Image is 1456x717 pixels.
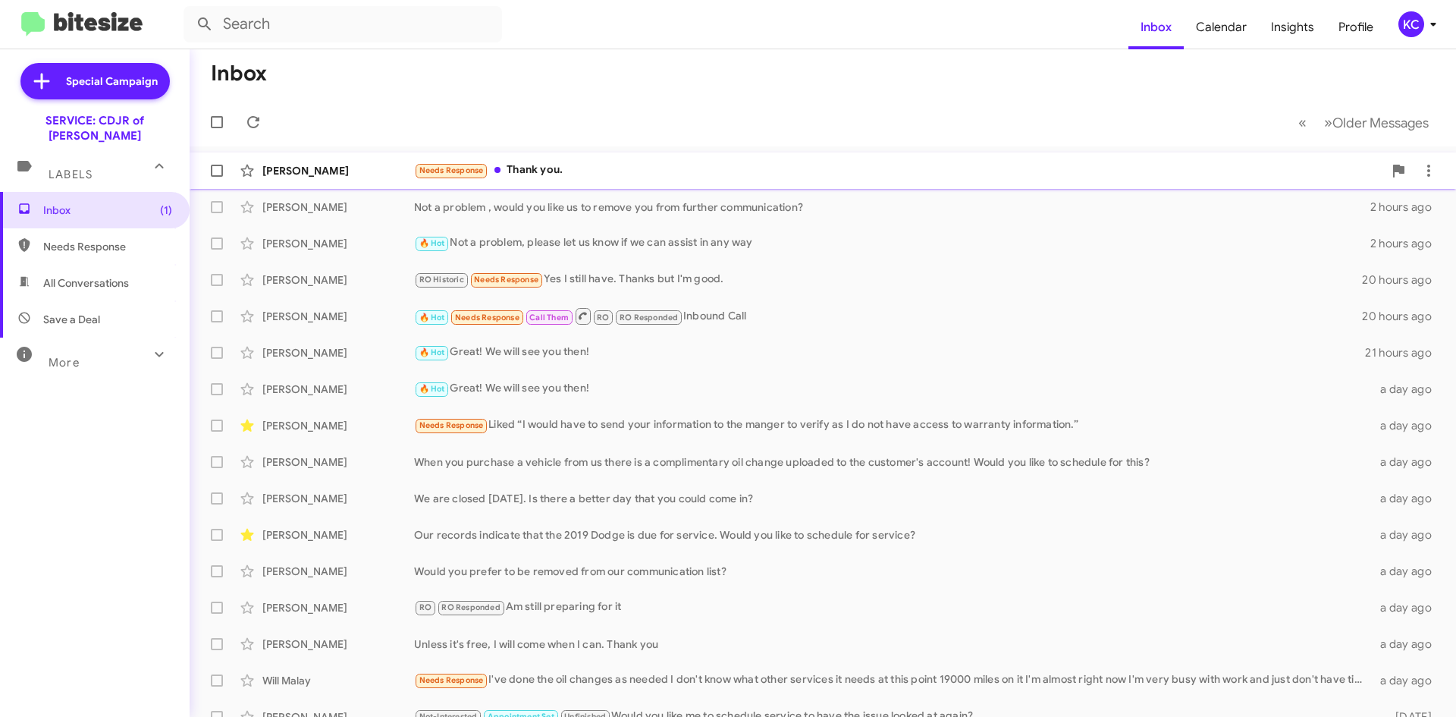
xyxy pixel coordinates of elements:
[43,203,172,218] span: Inbox
[414,344,1365,361] div: Great! We will see you then!
[414,380,1371,398] div: Great! We will see you then!
[49,168,93,181] span: Labels
[1385,11,1439,37] button: KC
[1315,107,1438,138] button: Next
[1324,113,1332,132] span: »
[1298,113,1307,132] span: «
[262,418,414,433] div: [PERSON_NAME]
[414,307,1362,325] div: Inbound Call
[597,313,609,322] span: RO
[1365,345,1444,360] div: 21 hours ago
[1332,115,1429,131] span: Older Messages
[211,61,267,86] h1: Inbox
[262,345,414,360] div: [PERSON_NAME]
[419,165,484,175] span: Needs Response
[160,203,172,218] span: (1)
[262,272,414,288] div: [PERSON_NAME]
[414,564,1371,579] div: Would you prefer to be removed from our communication list?
[1371,600,1444,615] div: a day ago
[414,417,1371,434] div: Liked “I would have to send your information to the manger to verify as I do not have access to w...
[1290,107,1438,138] nav: Page navigation example
[414,599,1371,616] div: Am still preparing for it
[49,356,80,370] span: More
[43,275,129,291] span: All Conversations
[1370,200,1444,215] div: 2 hours ago
[419,275,464,285] span: RO Historic
[1371,564,1444,579] div: a day ago
[419,420,484,430] span: Needs Response
[414,527,1371,542] div: Our records indicate that the 2019 Dodge is due for service. Would you like to schedule for service?
[1128,5,1184,49] a: Inbox
[1371,673,1444,688] div: a day ago
[414,671,1371,689] div: I've done the oil changes as needed I don't know what other services it needs at this point 19000...
[1371,637,1444,652] div: a day ago
[262,236,414,251] div: [PERSON_NAME]
[419,347,445,357] span: 🔥 Hot
[43,239,172,254] span: Needs Response
[1289,107,1316,138] button: Previous
[414,491,1371,506] div: We are closed [DATE]. Is there a better day that you could come in?
[419,675,484,685] span: Needs Response
[474,275,538,285] span: Needs Response
[620,313,678,322] span: RO Responded
[419,384,445,394] span: 🔥 Hot
[414,271,1362,288] div: Yes I still have. Thanks but I'm good.
[1259,5,1326,49] a: Insights
[262,600,414,615] div: [PERSON_NAME]
[419,602,431,612] span: RO
[414,234,1370,252] div: Not a problem, please let us know if we can assist in any way
[1362,272,1444,288] div: 20 hours ago
[1362,309,1444,324] div: 20 hours ago
[414,162,1383,179] div: Thank you.
[1371,527,1444,542] div: a day ago
[414,454,1371,470] div: When you purchase a vehicle from us there is a complimentary oil change uploaded to the customer'...
[66,74,158,89] span: Special Campaign
[262,454,414,470] div: [PERSON_NAME]
[262,200,414,215] div: [PERSON_NAME]
[184,6,502,42] input: Search
[529,313,569,322] span: Call Them
[43,312,100,327] span: Save a Deal
[455,313,519,322] span: Needs Response
[262,564,414,579] div: [PERSON_NAME]
[1398,11,1424,37] div: KC
[262,163,414,178] div: [PERSON_NAME]
[262,637,414,652] div: [PERSON_NAME]
[1184,5,1259,49] a: Calendar
[419,238,445,248] span: 🔥 Hot
[262,527,414,542] div: [PERSON_NAME]
[262,382,414,397] div: [PERSON_NAME]
[414,637,1371,652] div: Unless it's free, I will come when I can. Thank you
[1371,454,1444,470] div: a day ago
[20,63,170,99] a: Special Campaign
[262,491,414,506] div: [PERSON_NAME]
[262,673,414,688] div: Will Malay
[1371,382,1444,397] div: a day ago
[1370,236,1444,251] div: 2 hours ago
[1371,418,1444,433] div: a day ago
[441,602,500,612] span: RO Responded
[419,313,445,322] span: 🔥 Hot
[414,200,1370,215] div: Not a problem , would you like us to remove you from further communication?
[1371,491,1444,506] div: a day ago
[1326,5,1385,49] a: Profile
[262,309,414,324] div: [PERSON_NAME]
